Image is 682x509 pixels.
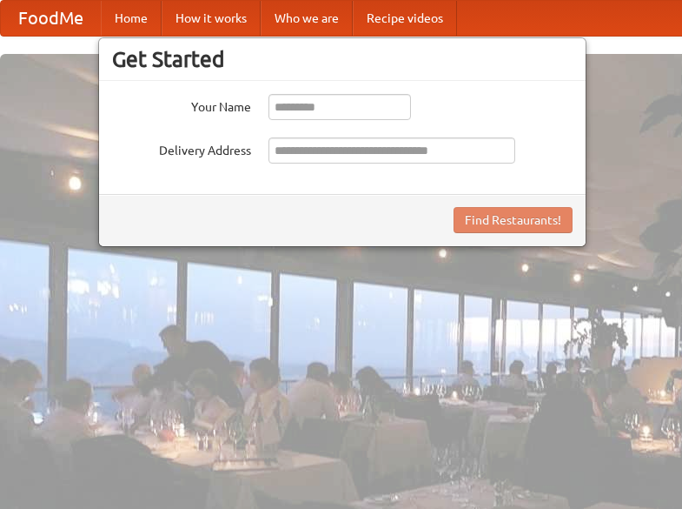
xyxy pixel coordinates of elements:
[261,1,353,36] a: Who we are
[454,207,573,233] button: Find Restaurants!
[101,1,162,36] a: Home
[1,1,101,36] a: FoodMe
[112,94,251,116] label: Your Name
[162,1,261,36] a: How it works
[353,1,457,36] a: Recipe videos
[112,46,573,72] h3: Get Started
[112,137,251,159] label: Delivery Address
